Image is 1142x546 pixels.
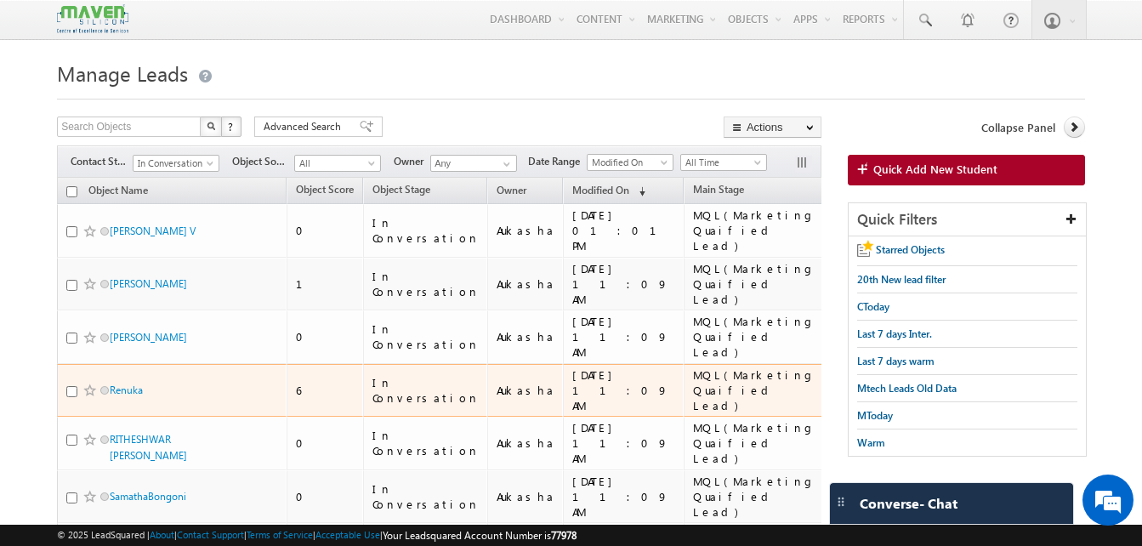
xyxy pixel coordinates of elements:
[294,155,381,172] a: All
[681,155,762,170] span: All Time
[693,474,815,520] div: MQL(Marketing Quaified Lead)
[232,154,294,169] span: Object Source
[572,314,677,360] div: [DATE] 11:09 AM
[494,156,515,173] a: Show All Items
[207,122,215,130] img: Search
[857,300,889,313] span: CToday
[572,261,677,307] div: [DATE] 11:09 AM
[57,60,188,87] span: Manage Leads
[372,375,480,406] div: In Conversation
[372,481,480,512] div: In Conversation
[857,327,932,340] span: Last 7 days Inter.
[551,529,577,542] span: 77978
[857,436,885,449] span: Warm
[693,261,815,307] div: MQL(Marketing Quaified Lead)
[110,331,187,344] a: [PERSON_NAME]
[383,529,577,542] span: Your Leadsquared Account Number is
[860,496,957,511] span: Converse - Chat
[364,180,439,202] a: Object Stage
[296,383,355,398] div: 6
[66,186,77,197] input: Check all records
[873,162,997,177] span: Quick Add New Student
[587,154,673,171] a: Modified On
[981,120,1055,135] span: Collapse Panel
[528,154,587,169] span: Date Range
[315,529,380,540] a: Acceptable Use
[497,383,555,398] div: Aukasha
[857,273,946,286] span: 20th New lead filter
[372,269,480,299] div: In Conversation
[834,495,848,509] img: carter-drag
[296,329,355,344] div: 0
[71,154,133,169] span: Contact Stage
[295,156,376,171] span: All
[497,435,555,451] div: Aukasha
[497,489,555,504] div: Aukasha
[247,529,313,540] a: Terms of Service
[57,527,577,543] span: © 2025 LeadSquared | | | | |
[685,180,753,202] a: Main Stage
[497,223,555,238] div: Aukasha
[57,4,128,34] img: Custom Logo
[572,367,677,413] div: [DATE] 11:09 AM
[110,490,186,503] a: SamathaBongoni
[857,382,957,395] span: Mtech Leads Old Data
[572,420,677,466] div: [DATE] 11:09 AM
[150,529,174,540] a: About
[857,355,935,367] span: Last 7 days warm
[848,155,1085,185] a: Quick Add New Student
[134,156,214,171] span: In Conversation
[110,225,196,237] a: [PERSON_NAME] V
[110,384,143,396] a: Renuka
[296,183,354,196] span: Object Score
[430,155,517,172] input: Type to Search
[876,243,945,256] span: Starred Objects
[849,203,1086,236] div: Quick Filters
[588,155,668,170] span: Modified On
[693,183,744,196] span: Main Stage
[497,276,555,292] div: Aukasha
[110,277,187,290] a: [PERSON_NAME]
[221,117,241,137] button: ?
[394,154,430,169] span: Owner
[564,180,654,202] a: Modified On (sorted descending)
[296,489,355,504] div: 0
[296,276,355,292] div: 1
[133,155,219,172] a: In Conversation
[372,321,480,352] div: In Conversation
[497,329,555,344] div: Aukasha
[372,183,430,196] span: Object Stage
[372,428,480,458] div: In Conversation
[693,314,815,360] div: MQL(Marketing Quaified Lead)
[572,184,629,196] span: Modified On
[724,117,821,138] button: Actions
[680,154,767,171] a: All Time
[177,529,244,540] a: Contact Support
[372,215,480,246] div: In Conversation
[264,119,346,134] span: Advanced Search
[80,181,156,203] a: Object Name
[110,433,187,462] a: RITHESHWAR [PERSON_NAME]
[296,223,355,238] div: 0
[693,208,815,253] div: MQL(Marketing Quaified Lead)
[287,180,362,202] a: Object Score
[228,119,236,134] span: ?
[497,184,526,196] span: Owner
[857,409,893,422] span: MToday
[693,420,815,466] div: MQL(Marketing Quaified Lead)
[693,367,815,413] div: MQL(Marketing Quaified Lead)
[296,435,355,451] div: 0
[572,208,677,253] div: [DATE] 01:01 PM
[572,474,677,520] div: [DATE] 11:09 AM
[632,185,645,198] span: (sorted descending)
